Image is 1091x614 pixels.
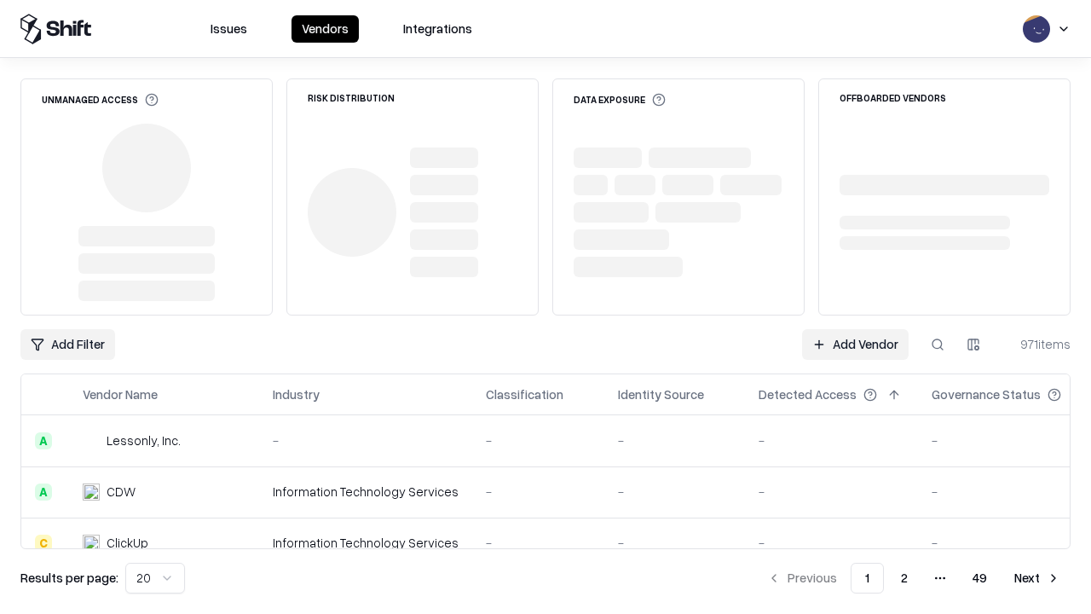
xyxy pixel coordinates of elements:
[759,534,904,552] div: -
[1002,335,1071,353] div: 971 items
[273,534,459,552] div: Information Technology Services
[308,93,395,102] div: Risk Distribution
[292,15,359,43] button: Vendors
[932,534,1088,552] div: -
[486,483,591,501] div: -
[20,569,118,587] p: Results per page:
[932,432,1088,449] div: -
[35,484,52,501] div: A
[486,432,591,449] div: -
[200,15,257,43] button: Issues
[618,385,704,403] div: Identity Source
[618,432,731,449] div: -
[840,93,946,102] div: Offboarded Vendors
[574,93,666,107] div: Data Exposure
[273,385,320,403] div: Industry
[932,483,1088,501] div: -
[757,563,1071,594] nav: pagination
[83,484,100,501] img: CDW
[486,385,563,403] div: Classification
[35,432,52,449] div: A
[107,432,181,449] div: Lessonly, Inc.
[273,483,459,501] div: Information Technology Services
[107,534,148,552] div: ClickUp
[759,385,857,403] div: Detected Access
[486,534,591,552] div: -
[759,483,904,501] div: -
[1004,563,1071,594] button: Next
[887,563,921,594] button: 2
[107,483,136,501] div: CDW
[851,563,884,594] button: 1
[35,535,52,552] div: C
[618,534,731,552] div: -
[20,329,115,360] button: Add Filter
[273,432,459,449] div: -
[83,535,100,552] img: ClickUp
[802,329,909,360] a: Add Vendor
[618,483,731,501] div: -
[83,385,158,403] div: Vendor Name
[42,93,159,107] div: Unmanaged Access
[759,432,904,449] div: -
[932,385,1041,403] div: Governance Status
[83,432,100,449] img: Lessonly, Inc.
[393,15,482,43] button: Integrations
[959,563,1001,594] button: 49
